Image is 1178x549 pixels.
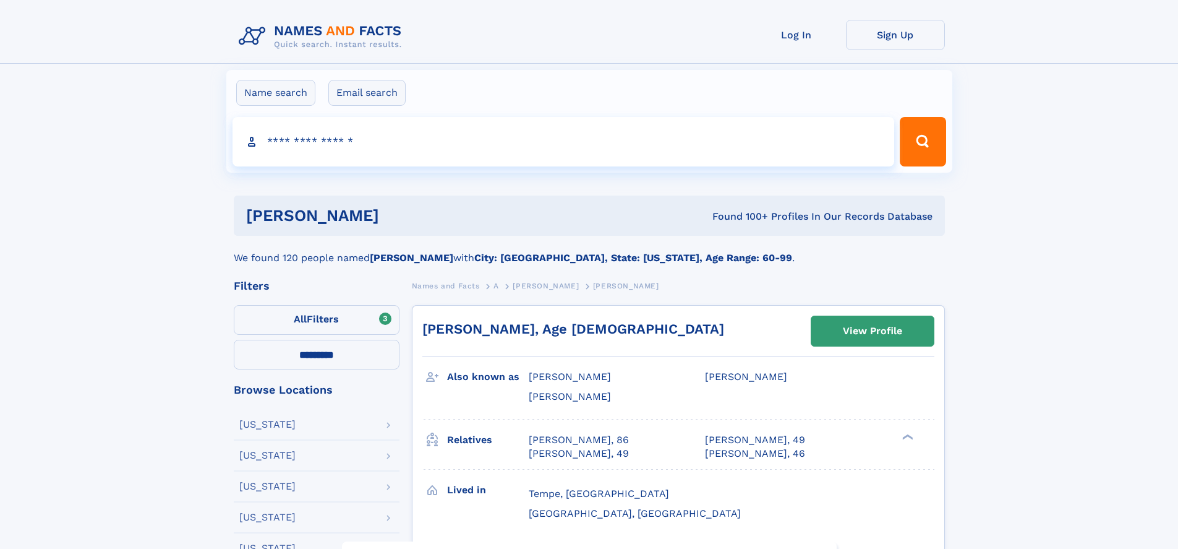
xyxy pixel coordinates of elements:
span: [GEOGRAPHIC_DATA], [GEOGRAPHIC_DATA] [529,508,741,519]
span: All [294,313,307,325]
label: Name search [236,80,315,106]
h3: Relatives [447,430,529,451]
a: Names and Facts [412,278,480,293]
a: Sign Up [846,20,945,50]
label: Email search [328,80,406,106]
div: [US_STATE] [239,420,296,430]
div: Browse Locations [234,384,399,396]
a: [PERSON_NAME], 86 [529,433,629,447]
a: [PERSON_NAME] [513,278,579,293]
a: [PERSON_NAME], 46 [705,447,805,460]
b: City: [GEOGRAPHIC_DATA], State: [US_STATE], Age Range: 60-99 [474,252,792,264]
span: [PERSON_NAME] [529,391,611,402]
div: View Profile [843,317,902,345]
div: [US_STATE] [239,451,296,460]
b: [PERSON_NAME] [370,252,453,264]
label: Filters [234,305,399,335]
a: A [493,278,499,293]
h3: Lived in [447,480,529,501]
div: ❯ [899,433,914,441]
span: [PERSON_NAME] [513,282,579,290]
h3: Also known as [447,366,529,387]
input: search input [233,117,895,166]
div: [US_STATE] [239,512,296,522]
div: Filters [234,280,399,292]
span: [PERSON_NAME] [529,371,611,383]
span: A [493,282,499,290]
span: Tempe, [GEOGRAPHIC_DATA] [529,488,669,499]
div: We found 120 people named with . [234,236,945,266]
h1: [PERSON_NAME] [246,208,546,223]
div: Found 100+ Profiles In Our Records Database [545,210,933,223]
span: [PERSON_NAME] [705,371,787,383]
span: [PERSON_NAME] [593,282,659,290]
a: [PERSON_NAME], Age [DEMOGRAPHIC_DATA] [422,321,724,337]
div: [US_STATE] [239,482,296,491]
button: Search Button [900,117,945,166]
a: Log In [747,20,846,50]
a: [PERSON_NAME], 49 [529,447,629,460]
img: Logo Names and Facts [234,20,412,53]
a: [PERSON_NAME], 49 [705,433,805,447]
a: View Profile [811,316,934,346]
